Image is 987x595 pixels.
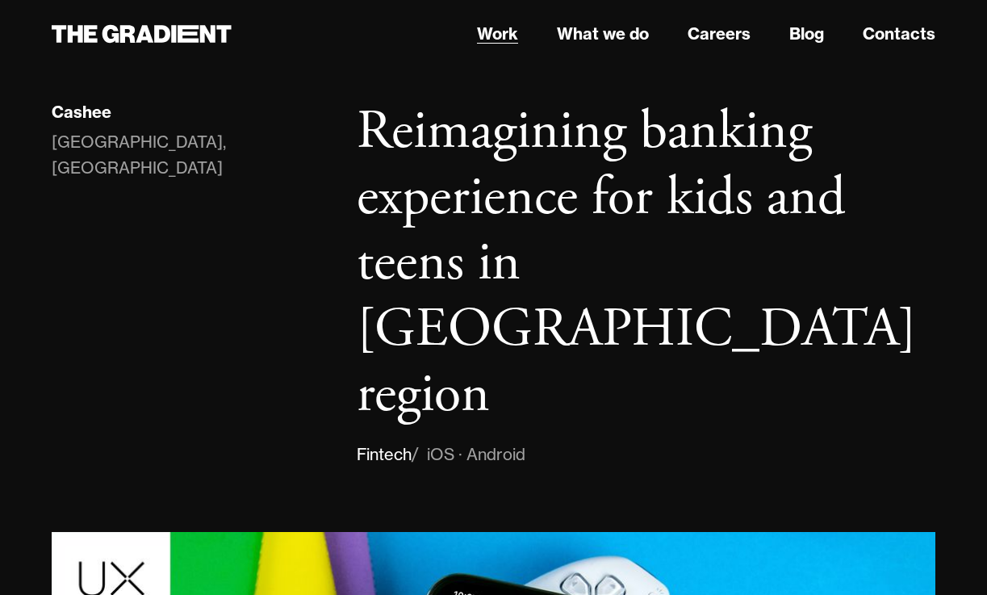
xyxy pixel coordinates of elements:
div: Fintech [357,442,412,467]
a: Contacts [863,22,935,46]
a: Blog [789,22,824,46]
a: What we do [557,22,649,46]
a: Work [477,22,518,46]
div: / iOS · Android [412,442,525,467]
div: Cashee [52,102,111,123]
h1: Reimagining banking experience for kids and teens in [GEOGRAPHIC_DATA] region [357,99,935,429]
a: Careers [688,22,751,46]
div: [GEOGRAPHIC_DATA], [GEOGRAPHIC_DATA] [52,129,324,181]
